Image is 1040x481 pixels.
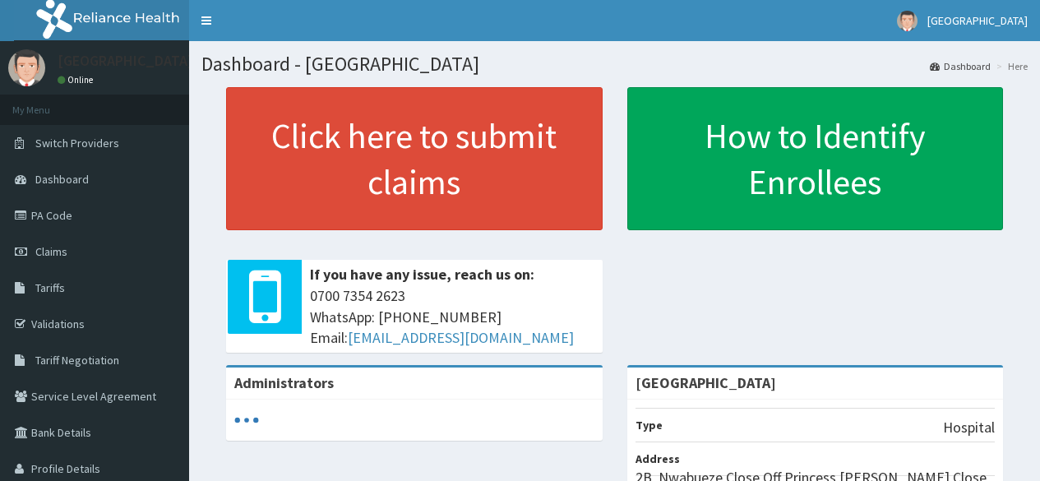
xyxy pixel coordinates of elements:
a: Online [58,74,97,86]
span: Dashboard [35,172,89,187]
svg: audio-loading [234,408,259,432]
img: User Image [8,49,45,86]
span: Claims [35,244,67,259]
img: User Image [897,11,918,31]
a: How to Identify Enrollees [627,87,1004,230]
span: Tariffs [35,280,65,295]
span: 0700 7354 2623 WhatsApp: [PHONE_NUMBER] Email: [310,285,594,349]
strong: [GEOGRAPHIC_DATA] [636,373,776,392]
h1: Dashboard - [GEOGRAPHIC_DATA] [201,53,1028,75]
span: Tariff Negotiation [35,353,119,368]
p: Hospital [943,417,995,438]
li: Here [992,59,1028,73]
p: [GEOGRAPHIC_DATA] [58,53,193,68]
span: [GEOGRAPHIC_DATA] [927,13,1028,28]
b: If you have any issue, reach us on: [310,265,534,284]
b: Administrators [234,373,334,392]
b: Type [636,418,663,432]
b: Address [636,451,680,466]
a: Dashboard [930,59,991,73]
a: Click here to submit claims [226,87,603,230]
a: [EMAIL_ADDRESS][DOMAIN_NAME] [348,328,574,347]
span: Switch Providers [35,136,119,150]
